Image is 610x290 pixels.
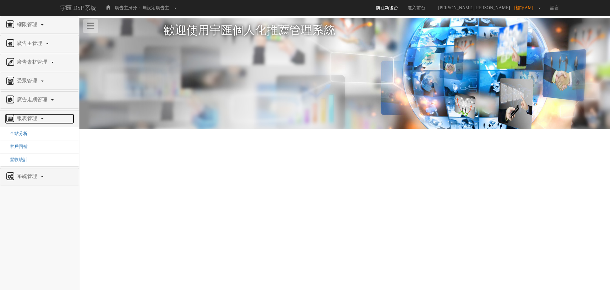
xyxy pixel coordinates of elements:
[5,39,74,49] a: 廣告主管理
[5,20,74,30] a: 權限管理
[15,59,51,65] span: 廣告素材管理
[5,144,28,149] a: 客戶回補
[5,76,74,86] a: 受眾管理
[15,40,45,46] span: 廣告主管理
[5,114,74,124] a: 報表管理
[142,5,169,10] span: 無設定廣告主
[15,78,40,83] span: 受眾管理
[514,5,537,10] span: [標準AM]
[5,131,28,136] a: 全站分析
[15,97,51,102] span: 廣告走期管理
[435,5,513,10] span: [PERSON_NAME] [PERSON_NAME]
[15,173,40,179] span: 系統管理
[15,116,40,121] span: 報表管理
[115,5,141,10] span: 廣告主身分：
[5,157,28,162] a: 營收統計
[5,95,74,105] a: 廣告走期管理
[15,22,40,27] span: 權限管理
[5,172,74,182] a: 系統管理
[164,24,526,37] h1: 歡迎使用宇匯個人化推薦管理系統
[5,57,74,67] a: 廣告素材管理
